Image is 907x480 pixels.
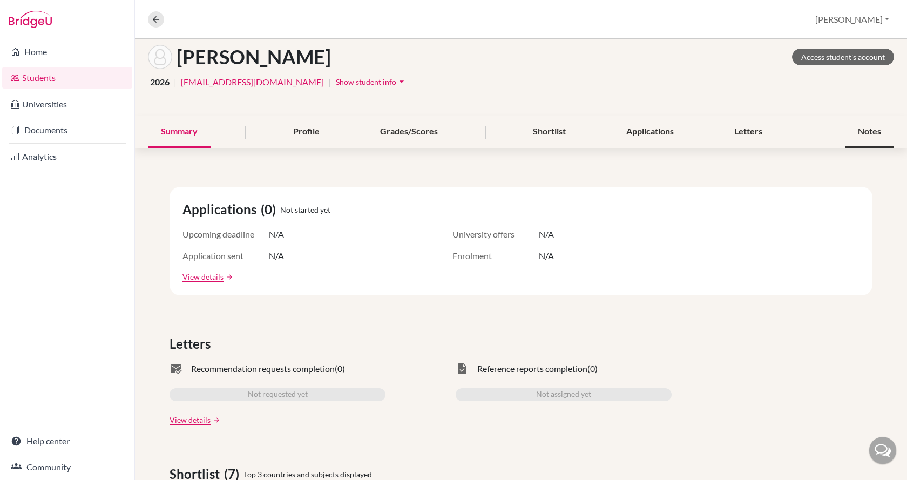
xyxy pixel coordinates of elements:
span: (0) [587,362,598,375]
div: Applications [613,116,687,148]
span: Upcoming deadline [182,228,269,241]
a: [EMAIL_ADDRESS][DOMAIN_NAME] [181,76,324,89]
a: Access student's account [792,49,894,65]
span: 2026 [150,76,170,89]
a: View details [170,414,211,425]
div: Grades/Scores [367,116,451,148]
button: Show student infoarrow_drop_down [335,73,408,90]
span: Not assigned yet [536,388,591,401]
span: N/A [539,249,554,262]
span: Letters [170,334,215,354]
span: N/A [269,228,284,241]
span: N/A [269,249,284,262]
span: (0) [335,362,345,375]
div: Notes [845,116,894,148]
span: Enrolment [452,249,539,262]
a: Help center [2,430,132,452]
a: Community [2,456,132,478]
div: Profile [280,116,333,148]
a: Analytics [2,146,132,167]
div: Summary [148,116,211,148]
a: arrow_forward [224,273,233,281]
span: Not requested yet [248,388,308,401]
span: task [456,362,469,375]
a: arrow_forward [211,416,220,424]
div: Letters [721,116,775,148]
a: Universities [2,93,132,115]
span: Applications [182,200,261,219]
button: [PERSON_NAME] [810,9,894,30]
div: Shortlist [520,116,579,148]
span: Recommendation requests completion [191,362,335,375]
a: Documents [2,119,132,141]
span: N/A [539,228,554,241]
span: Top 3 countries and subjects displayed [243,469,372,480]
img: Bridge-U [9,11,52,28]
span: Not started yet [280,204,330,215]
i: arrow_drop_down [396,76,407,87]
span: Show student info [336,77,396,86]
h1: [PERSON_NAME] [177,45,331,69]
span: Reference reports completion [477,362,587,375]
a: Students [2,67,132,89]
a: View details [182,271,224,282]
span: | [328,76,331,89]
span: Help [24,8,46,17]
span: (0) [261,200,280,219]
span: University offers [452,228,539,241]
span: | [174,76,177,89]
a: Home [2,41,132,63]
span: mark_email_read [170,362,182,375]
span: Application sent [182,249,269,262]
img: Áron Kovács's avatar [148,45,172,69]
